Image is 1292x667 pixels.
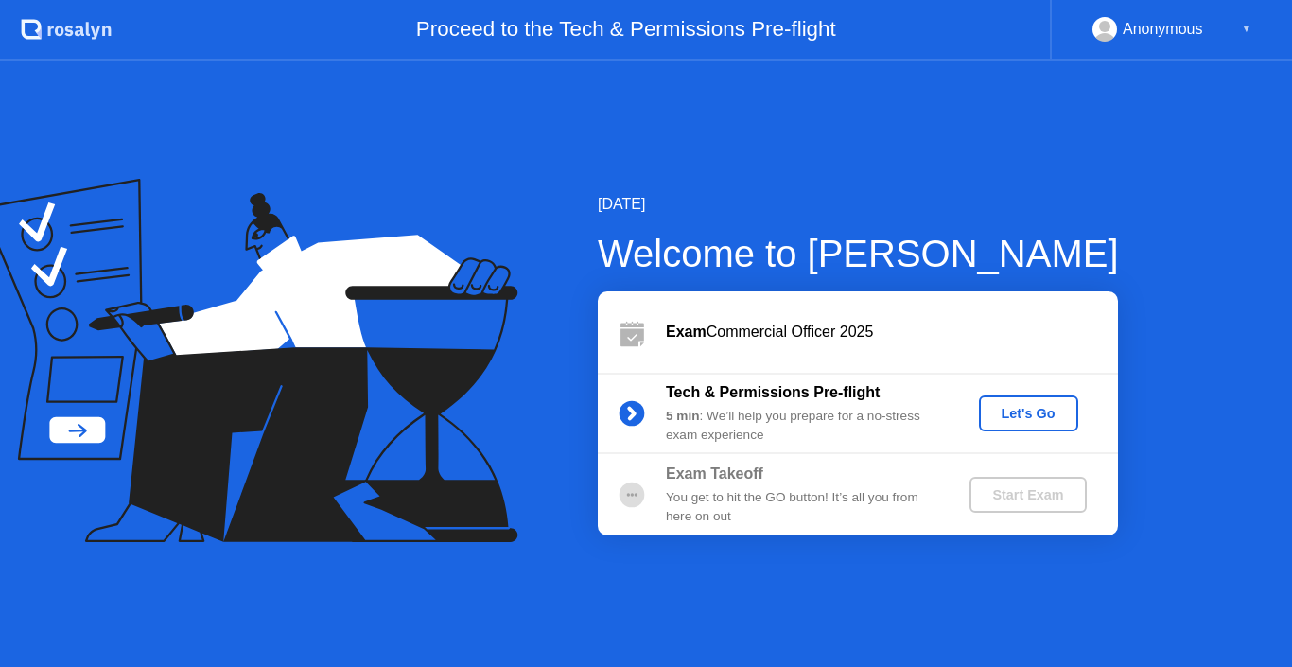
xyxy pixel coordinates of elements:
[666,409,700,423] b: 5 min
[666,321,1118,343] div: Commercial Officer 2025
[977,487,1078,502] div: Start Exam
[969,477,1086,513] button: Start Exam
[666,384,880,400] b: Tech & Permissions Pre-flight
[666,465,763,482] b: Exam Takeoff
[666,407,938,446] div: : We’ll help you prepare for a no-stress exam experience
[1123,17,1203,42] div: Anonymous
[1242,17,1251,42] div: ▼
[986,406,1071,421] div: Let's Go
[598,193,1119,216] div: [DATE]
[666,324,707,340] b: Exam
[598,225,1119,282] div: Welcome to [PERSON_NAME]
[979,395,1078,431] button: Let's Go
[666,488,938,527] div: You get to hit the GO button! It’s all you from here on out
